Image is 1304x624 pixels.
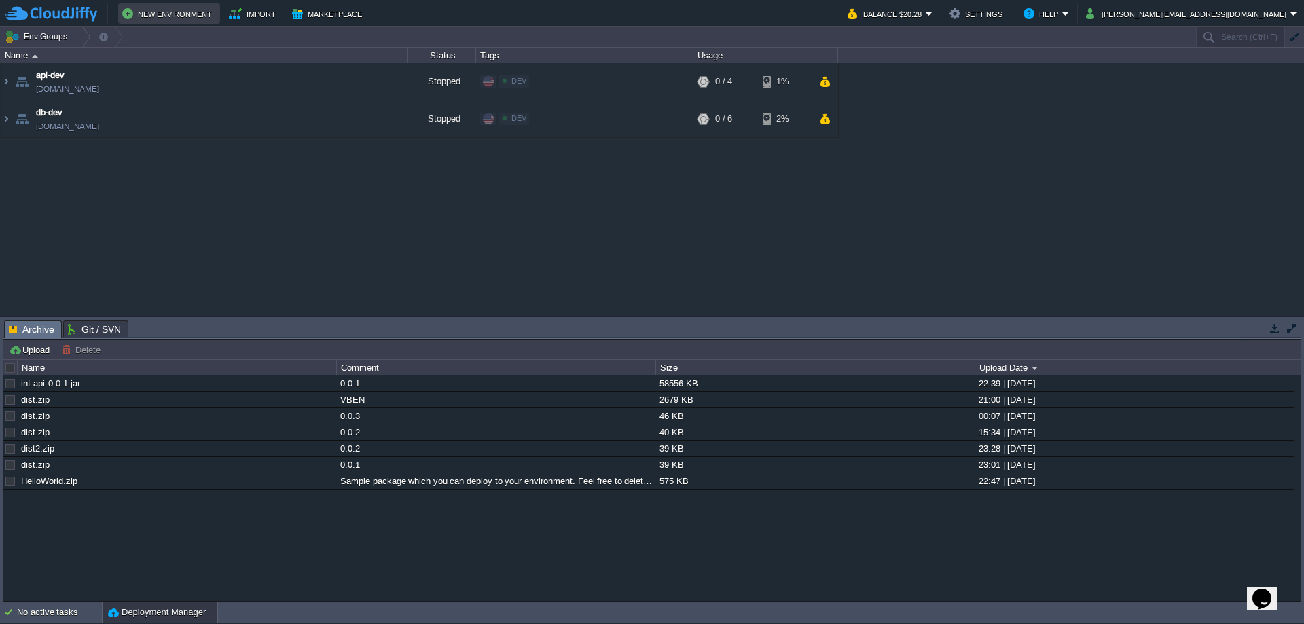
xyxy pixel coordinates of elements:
div: 0.0.3 [337,408,655,424]
div: 22:47 | [DATE] [975,473,1293,489]
img: AMDAwAAAACH5BAEAAAAALAAAAAABAAEAAAICRAEAOw== [12,100,31,137]
div: Size [657,360,975,375]
div: 00:07 | [DATE] [975,408,1293,424]
img: AMDAwAAAACH5BAEAAAAALAAAAAABAAEAAAICRAEAOw== [1,63,12,100]
div: 23:01 | [DATE] [975,457,1293,473]
button: Env Groups [5,27,72,46]
a: dist.zip [21,411,50,421]
div: 40 KB [656,424,974,440]
div: Name [1,48,407,63]
button: New Environment [122,5,216,22]
a: dist.zip [21,394,50,405]
a: api-dev [36,69,65,82]
div: No active tasks [17,602,102,623]
img: CloudJiffy [5,5,97,22]
div: 39 KB [656,457,974,473]
button: Deployment Manager [108,606,206,619]
div: 0.0.1 [337,457,655,473]
div: 15:34 | [DATE] [975,424,1293,440]
div: 0 / 4 [715,63,732,100]
span: [DOMAIN_NAME] [36,120,99,133]
a: [DOMAIN_NAME] [36,82,99,96]
button: Marketplace [292,5,366,22]
button: [PERSON_NAME][EMAIL_ADDRESS][DOMAIN_NAME] [1086,5,1290,22]
a: db-dev [36,106,62,120]
div: Sample package which you can deploy to your environment. Feel free to delete and upload a package... [337,473,655,489]
a: HelloWorld.zip [21,476,77,486]
button: Balance $20.28 [848,5,926,22]
span: Git / SVN [68,321,121,337]
div: Stopped [408,100,476,137]
img: AMDAwAAAACH5BAEAAAAALAAAAAABAAEAAAICRAEAOw== [32,54,38,58]
div: 575 KB [656,473,974,489]
a: dist2.zip [21,443,54,454]
div: Usage [694,48,837,63]
button: Help [1024,5,1062,22]
div: Name [18,360,336,375]
div: 2% [763,100,807,137]
img: AMDAwAAAACH5BAEAAAAALAAAAAABAAEAAAICRAEAOw== [1,100,12,137]
button: Settings [949,5,1007,22]
iframe: chat widget [1247,570,1290,610]
span: DEV [511,77,526,85]
div: 0.0.2 [337,441,655,456]
a: dist.zip [21,460,50,470]
img: AMDAwAAAACH5BAEAAAAALAAAAAABAAEAAAICRAEAOw== [12,63,31,100]
button: Delete [62,344,105,356]
div: Upload Date [976,360,1294,375]
div: 0.0.1 [337,375,655,391]
div: Status [409,48,475,63]
button: Import [229,5,280,22]
div: Comment [338,360,655,375]
div: VBEN [337,392,655,407]
div: 23:28 | [DATE] [975,441,1293,456]
div: Stopped [408,63,476,100]
span: Archive [9,321,54,338]
div: 0.0.2 [337,424,655,440]
div: 1% [763,63,807,100]
div: 22:39 | [DATE] [975,375,1293,391]
div: 39 KB [656,441,974,456]
div: 0 / 6 [715,100,732,137]
span: DEV [511,114,526,122]
button: Upload [9,344,54,356]
div: 46 KB [656,408,974,424]
a: dist.zip [21,427,50,437]
div: 58556 KB [656,375,974,391]
div: 21:00 | [DATE] [975,392,1293,407]
a: int-api-0.0.1.jar [21,378,80,388]
div: 2679 KB [656,392,974,407]
div: Tags [477,48,693,63]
